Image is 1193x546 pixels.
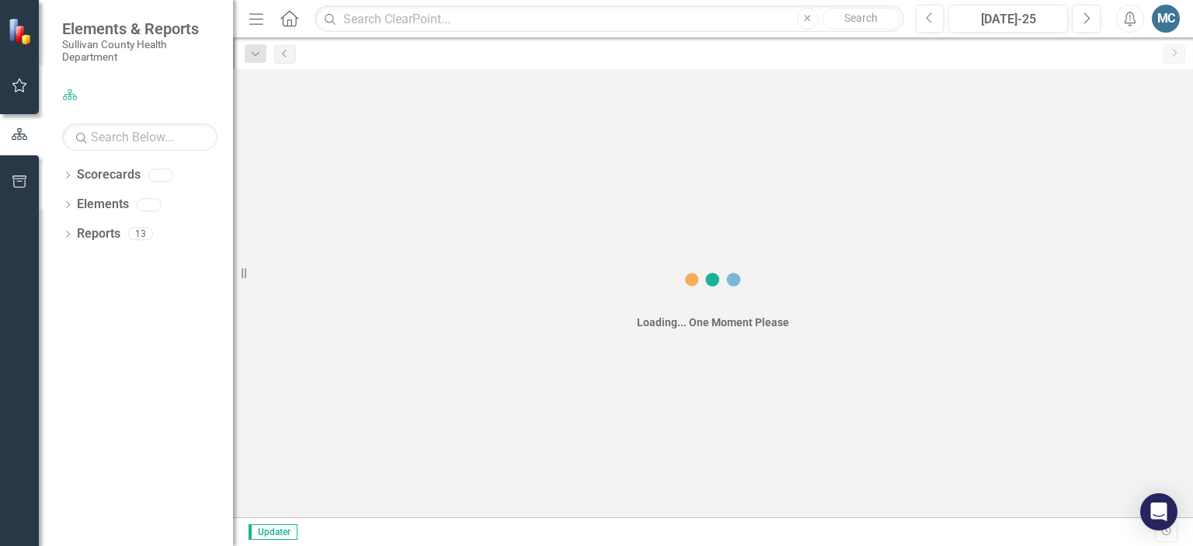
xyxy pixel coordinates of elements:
[1152,5,1180,33] button: MC
[128,228,153,241] div: 13
[62,19,217,38] span: Elements & Reports
[77,225,120,243] a: Reports
[77,196,129,214] a: Elements
[315,5,903,33] input: Search ClearPoint...
[249,524,297,540] span: Updater
[637,315,789,330] div: Loading... One Moment Please
[8,18,35,45] img: ClearPoint Strategy
[1140,493,1177,530] div: Open Intercom Messenger
[844,12,878,24] span: Search
[954,10,1063,29] div: [DATE]-25
[823,8,900,30] button: Search
[62,123,217,151] input: Search Below...
[62,38,217,64] small: Sullivan County Health Department
[77,166,141,184] a: Scorecards
[948,5,1068,33] button: [DATE]-25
